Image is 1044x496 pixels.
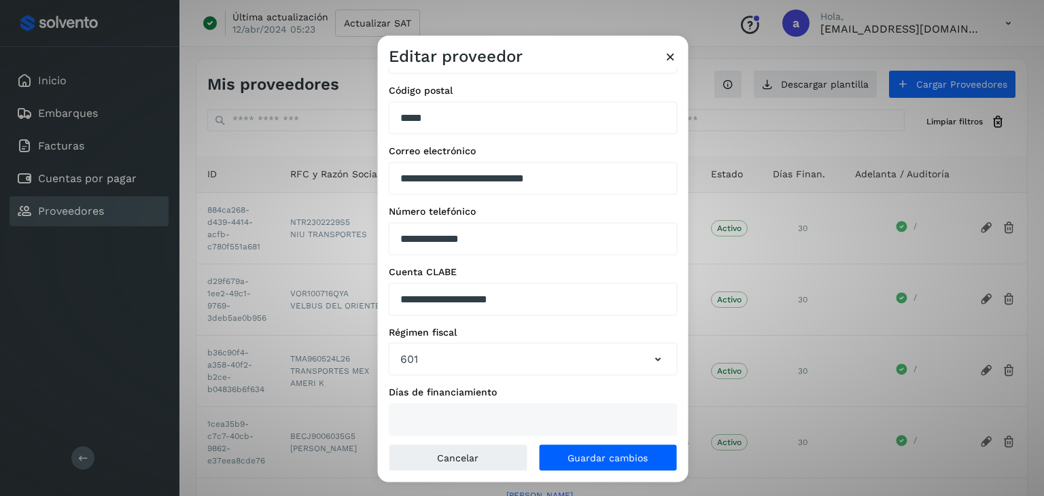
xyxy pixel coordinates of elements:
label: Correo electrónico [389,145,678,157]
label: Número telefónico [389,205,678,217]
h3: Editar proveedor [389,47,523,67]
span: 601 [400,351,418,368]
button: Guardar cambios [538,444,678,472]
label: Código postal [389,85,678,96]
button: Cancelar [389,444,528,472]
label: Días de financiamiento [389,387,678,398]
label: Cuenta CLABE [389,266,678,277]
label: Régimen fiscal [389,326,678,338]
span: Cancelar [437,453,478,463]
span: Guardar cambios [568,453,648,463]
